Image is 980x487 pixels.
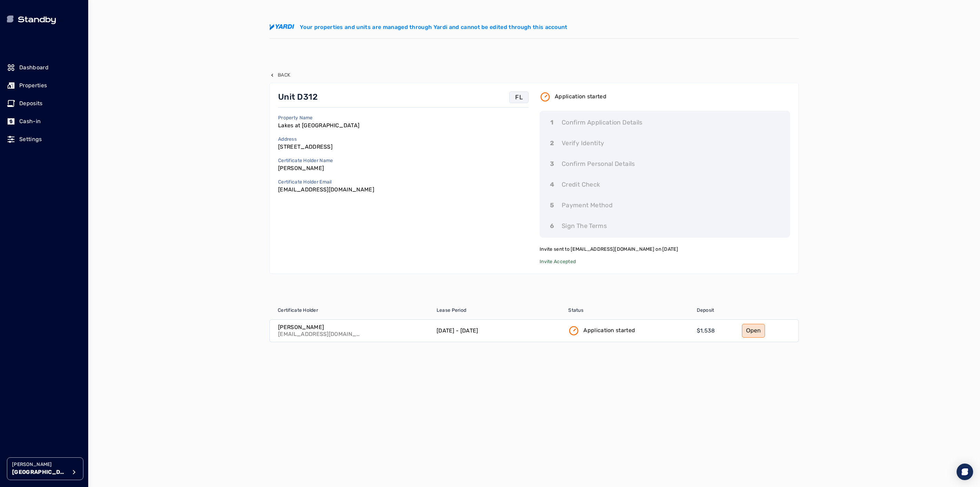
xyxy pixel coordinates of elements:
[540,258,790,265] p: Invite Accepted
[7,457,83,480] button: [PERSON_NAME][GEOGRAPHIC_DATA]
[278,164,333,172] p: [PERSON_NAME]
[269,72,290,79] button: Back
[7,114,81,129] a: Cash-in
[550,200,554,210] p: 5
[7,132,81,147] a: Settings
[437,327,478,335] p: [DATE] - [DATE]
[515,92,523,102] p: FL
[278,331,361,338] p: [EMAIL_ADDRESS][DOMAIN_NAME]
[278,324,361,331] p: [PERSON_NAME]
[7,78,81,93] a: Properties
[300,23,568,31] p: Your properties and units are managed through Yardi and cannot be edited through this account
[562,221,607,231] p: Sign The Terms
[697,307,714,314] span: Deposit
[19,117,41,126] p: Cash-in
[12,461,67,468] p: [PERSON_NAME]
[278,186,374,194] p: [EMAIL_ADDRESS][DOMAIN_NAME]
[278,115,359,121] p: Property Name
[7,96,81,111] a: Deposits
[562,159,635,169] p: Confirm Personal Details
[278,91,318,102] p: Unit D312
[278,136,333,143] p: Address
[562,200,613,210] p: Payment Method
[562,180,600,189] p: Credit Check
[555,92,606,101] p: Application started
[19,135,42,143] p: Settings
[278,307,318,314] span: Certificate Holder
[562,118,643,127] p: Confirm Application Details
[19,81,47,90] p: Properties
[550,159,554,169] p: 3
[550,221,554,231] p: 6
[278,121,359,130] p: Lakes at [GEOGRAPHIC_DATA]
[278,143,333,151] p: [STREET_ADDRESS]
[278,72,290,79] p: Back
[7,60,81,75] a: Dashboard
[19,63,49,72] p: Dashboard
[957,464,973,480] div: Open Intercom Messenger
[278,179,374,186] p: Certificate Holder Email
[540,246,678,252] span: Invite sent to [EMAIL_ADDRESS][DOMAIN_NAME] on [DATE]
[12,468,67,476] p: [GEOGRAPHIC_DATA]
[550,138,554,148] p: 2
[568,307,583,314] span: Status
[550,118,553,127] p: 1
[269,24,294,30] img: yardi
[437,307,466,314] span: Lease Period
[583,326,635,335] p: Application started
[550,180,554,189] p: 4
[697,327,715,335] p: $1,538
[742,324,765,338] a: Open
[278,157,333,164] p: Certificate Holder Name
[19,99,43,108] p: Deposits
[562,138,604,148] p: Verify Identity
